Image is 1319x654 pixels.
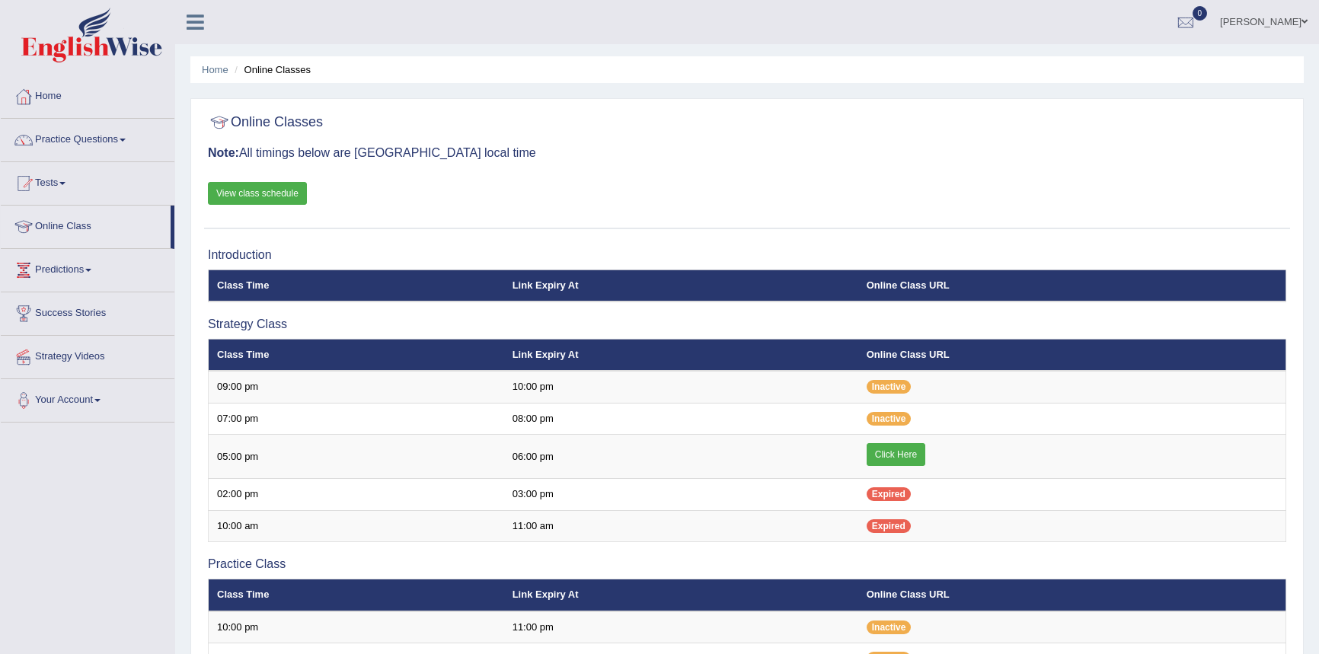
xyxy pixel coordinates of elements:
h3: Strategy Class [208,317,1286,331]
a: Home [202,64,228,75]
span: Expired [867,519,911,533]
a: Strategy Videos [1,336,174,374]
td: 11:00 pm [504,611,858,643]
td: 10:00 pm [504,371,858,403]
td: 10:00 pm [209,611,504,643]
td: 06:00 pm [504,435,858,479]
th: Online Class URL [858,339,1286,371]
td: 11:00 am [504,510,858,542]
h2: Online Classes [208,111,323,134]
td: 10:00 am [209,510,504,542]
a: Click Here [867,443,925,466]
a: Tests [1,162,174,200]
a: Predictions [1,249,174,287]
th: Online Class URL [858,270,1286,301]
span: Inactive [867,380,912,394]
td: 08:00 pm [504,403,858,435]
span: Inactive [867,621,912,634]
li: Online Classes [231,62,311,77]
td: 05:00 pm [209,435,504,479]
td: 02:00 pm [209,479,504,511]
h3: Introduction [208,248,1286,262]
td: 09:00 pm [209,371,504,403]
td: 03:00 pm [504,479,858,511]
th: Class Time [209,579,504,611]
span: 0 [1193,6,1208,21]
th: Link Expiry At [504,579,858,611]
span: Expired [867,487,911,501]
a: Online Class [1,206,171,244]
a: Home [1,75,174,113]
th: Class Time [209,270,504,301]
a: Your Account [1,379,174,417]
td: 07:00 pm [209,403,504,435]
a: Practice Questions [1,119,174,157]
h3: Practice Class [208,557,1286,571]
th: Online Class URL [858,579,1286,611]
b: Note: [208,146,239,159]
th: Link Expiry At [504,339,858,371]
span: Inactive [867,412,912,426]
th: Class Time [209,339,504,371]
h3: All timings below are [GEOGRAPHIC_DATA] local time [208,146,1286,160]
th: Link Expiry At [504,270,858,301]
a: Success Stories [1,292,174,330]
a: View class schedule [208,182,307,205]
